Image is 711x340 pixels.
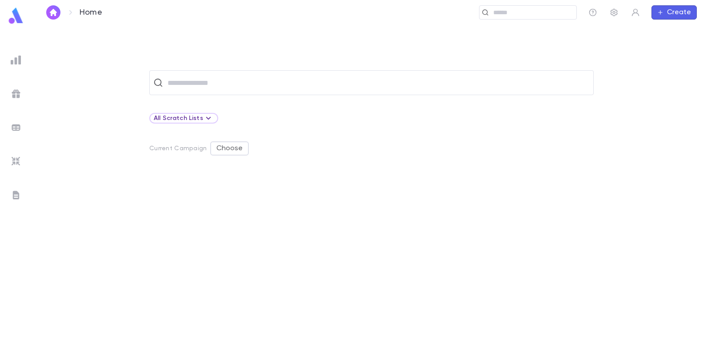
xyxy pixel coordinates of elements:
button: Create [651,5,697,20]
button: Choose [210,141,249,156]
p: Home [80,8,102,17]
img: campaigns_grey.99e729a5f7ee94e3726e6486bddda8f1.svg [11,88,21,99]
img: batches_grey.339ca447c9d9533ef1741baa751efc33.svg [11,122,21,133]
p: Current Campaign [149,145,207,152]
img: home_white.a664292cf8c1dea59945f0da9f25487c.svg [48,9,59,16]
div: All Scratch Lists [154,113,214,124]
img: imports_grey.530a8a0e642e233f2baf0ef88e8c9fcb.svg [11,156,21,167]
img: logo [7,7,25,24]
img: reports_grey.c525e4749d1bce6a11f5fe2a8de1b229.svg [11,55,21,65]
img: letters_grey.7941b92b52307dd3b8a917253454ce1c.svg [11,190,21,200]
div: All Scratch Lists [149,113,218,124]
